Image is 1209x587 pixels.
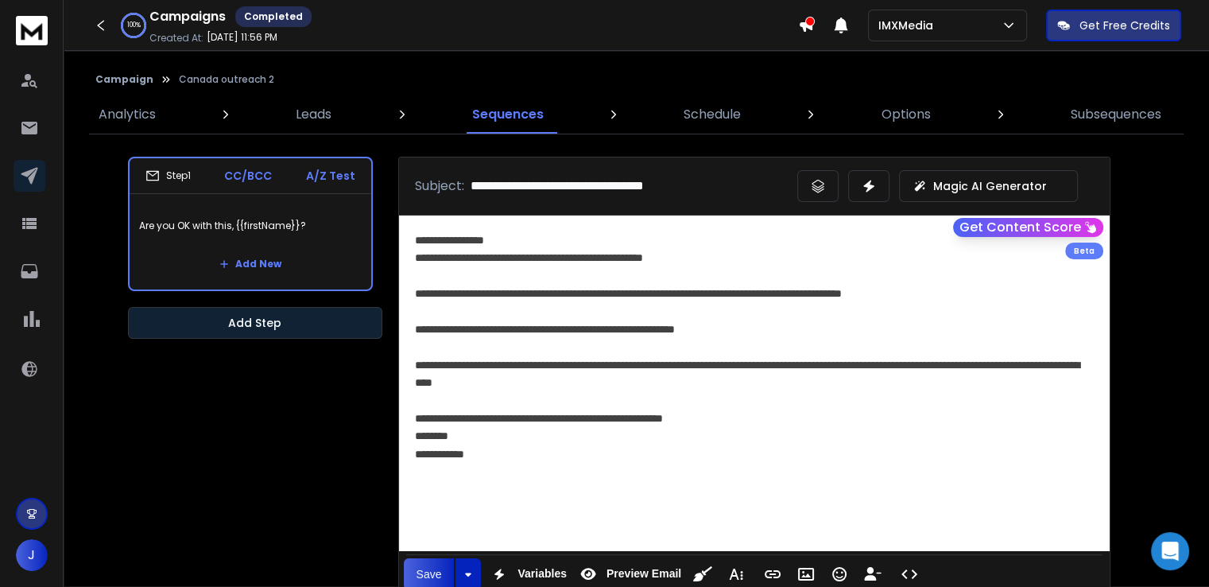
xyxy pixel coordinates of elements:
[306,168,355,184] p: A/Z Test
[16,16,48,45] img: logo
[463,95,553,134] a: Sequences
[89,95,165,134] a: Analytics
[415,177,464,196] p: Subject:
[16,539,48,571] button: J
[878,17,940,33] p: IMXMedia
[933,178,1047,194] p: Magic AI Generator
[674,95,750,134] a: Schedule
[286,95,341,134] a: Leads
[1061,95,1171,134] a: Subsequences
[207,31,277,44] p: [DATE] 11:56 PM
[139,204,362,248] p: Are you OK with this, {{firstName}}?
[1151,532,1189,570] div: Open Intercom Messenger
[872,95,940,134] a: Options
[603,567,684,581] span: Preview Email
[95,73,153,86] button: Campaign
[179,73,274,86] p: Canada outreach 2
[127,21,141,30] p: 100 %
[1079,17,1170,33] p: Get Free Credits
[1046,10,1181,41] button: Get Free Credits
[145,169,191,183] div: Step 1
[1071,105,1161,124] p: Subsequences
[207,248,294,280] button: Add New
[953,218,1103,237] button: Get Content Score
[514,567,570,581] span: Variables
[472,105,544,124] p: Sequences
[224,168,272,184] p: CC/BCC
[149,32,203,45] p: Created At:
[899,170,1078,202] button: Magic AI Generator
[235,6,312,27] div: Completed
[128,307,382,339] button: Add Step
[99,105,156,124] p: Analytics
[882,105,931,124] p: Options
[1065,243,1103,259] div: Beta
[684,105,741,124] p: Schedule
[296,105,331,124] p: Leads
[128,157,373,291] li: Step1CC/BCCA/Z TestAre you OK with this, {{firstName}}?Add New
[149,7,226,26] h1: Campaigns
